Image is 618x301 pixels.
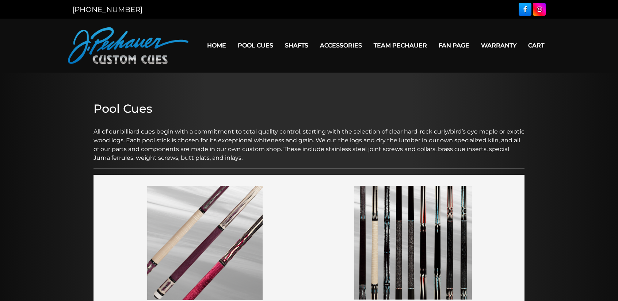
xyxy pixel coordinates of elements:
[201,36,232,55] a: Home
[279,36,314,55] a: Shafts
[94,119,524,162] p: All of our billiard cues begin with a commitment to total quality control, starting with the sele...
[94,102,524,116] h2: Pool Cues
[72,5,142,14] a: [PHONE_NUMBER]
[232,36,279,55] a: Pool Cues
[368,36,433,55] a: Team Pechauer
[475,36,522,55] a: Warranty
[68,27,188,64] img: Pechauer Custom Cues
[433,36,475,55] a: Fan Page
[314,36,368,55] a: Accessories
[522,36,550,55] a: Cart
